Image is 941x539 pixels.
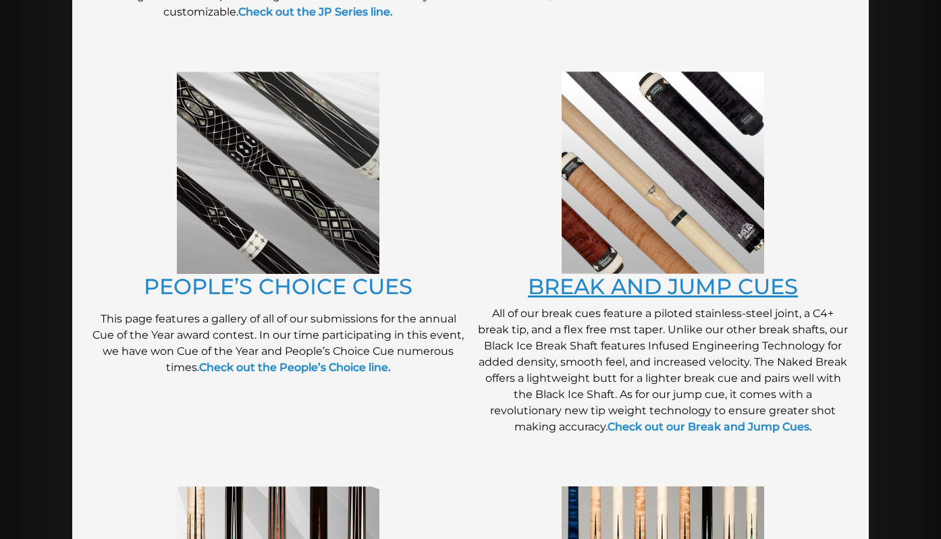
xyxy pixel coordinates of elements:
[528,273,798,300] a: BREAK AND JUMP CUES
[608,420,812,433] a: Check out our Break and Jump Cues.
[92,311,464,376] p: This page features a gallery of all of our submissions for the annual Cue of the Year award conte...
[199,361,391,374] a: Check out the People’s Choice line.
[238,5,393,18] a: Check out the JP Series line.
[144,273,412,300] a: PEOPLE’S CHOICE CUES
[477,306,849,435] p: All of our break cues feature a piloted stainless-steel joint, a C4+ break tip, and a flex free m...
